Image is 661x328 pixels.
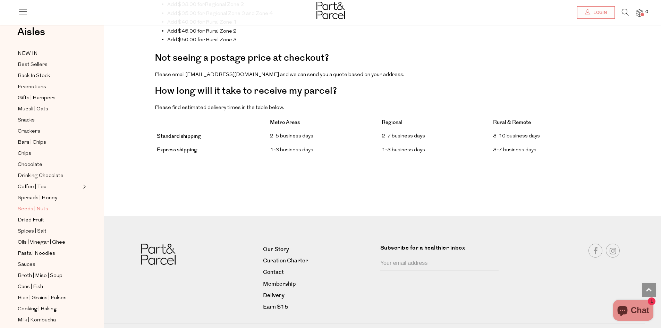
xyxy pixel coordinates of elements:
a: Seeds | Nuts [18,205,81,213]
td: 2-7 business days [379,129,491,143]
li: Add $50.00 for Rural Zone 3 [162,36,611,45]
a: Coffee | Tea [18,183,81,191]
span: Best Sellers [18,61,48,69]
td: 3-7 business days [491,143,611,157]
strong: Standard shipping [157,133,201,140]
span: Aisles [17,24,45,40]
a: Login [577,6,615,19]
a: Contact [263,268,375,277]
span: Bars | Chips [18,138,46,147]
span: Drinking Chocolate [18,172,63,180]
a: Aisles [17,27,45,44]
a: Gifts | Hampers [18,94,81,102]
a: NEW IN [18,49,81,58]
span: Seeds | Nuts [18,205,48,213]
h3: Not seeing a postage price at checkout? [155,50,611,66]
a: Curation Charter [263,256,375,266]
li: Add $45.00 for Rural Zone 2 [162,27,611,36]
span: Milk | Kombucha [18,316,56,325]
span: Muesli | Oats [18,105,48,113]
a: Sauces [18,260,81,269]
a: Membership [263,279,375,289]
span: Gifts | Hampers [18,94,56,102]
a: Muesli | Oats [18,105,81,113]
span: Coffee | Tea [18,183,46,191]
span: Cooking | Baking [18,305,57,313]
span: Crackers [18,127,40,136]
p: Please find estimated delivery times in the table below. [155,103,611,112]
a: Earn $15 [263,302,375,312]
img: Part&Parcel [141,244,176,265]
button: Expand/Collapse Coffee | Tea [81,183,86,191]
a: Our Story [263,245,375,254]
a: Spices | Salt [18,227,81,236]
a: Delivery [263,291,375,300]
a: 0 [636,9,643,17]
span: Broth | Miso | Soup [18,272,62,280]
a: Broth | Miso | Soup [18,271,81,280]
label: Subscribe for a healthier inbox [380,244,503,257]
span: Snacks [18,116,35,125]
span: Sauces [18,261,35,269]
span: 0 [644,9,650,15]
a: Oils | Vinegar | Ghee [18,238,81,247]
span: Oils | Vinegar | Ghee [18,238,65,247]
a: Chocolate [18,160,81,169]
span: Spices | Salt [18,227,46,236]
span: Cans | Fish [18,283,43,291]
strong: Express shipping [157,146,197,153]
span: Dried Fruit [18,216,44,225]
a: Cooking | Baking [18,305,81,313]
strong: Rural & Remote [493,119,531,126]
span: Spreads | Honey [18,194,57,202]
a: Best Sellers [18,60,81,69]
input: Your email address [380,257,499,270]
h3: How long will it take to receive my parcel? [155,83,611,99]
a: Pasta | Noodles [18,249,81,258]
a: Crackers [18,127,81,136]
td: 1-3 business days [379,143,491,157]
inbox-online-store-chat: Shopify online store chat [611,300,655,322]
span: Pasta | Noodles [18,250,55,258]
a: Spreads | Honey [18,194,81,202]
a: Bars | Chips [18,138,81,147]
strong: Regional [382,119,402,126]
a: Back In Stock [18,72,81,80]
td: 3-10 business days [491,129,611,143]
a: Promotions [18,83,81,91]
span: Promotions [18,83,46,91]
span: NEW IN [18,50,38,58]
a: Cans | Fish [18,283,81,291]
span: Rice | Grains | Pulses [18,294,67,302]
img: Part&Parcel [316,2,345,19]
span: Login [592,10,607,16]
td: 2-5 business days [268,129,380,143]
span: Chips [18,150,31,158]
a: Milk | Kombucha [18,316,81,325]
a: Snacks [18,116,81,125]
strong: Metro Areas [270,119,300,126]
p: Please email [EMAIL_ADDRESS][DOMAIN_NAME] and we can send you a quote based on your address. [155,70,611,79]
span: Chocolate [18,161,42,169]
a: Rice | Grains | Pulses [18,294,81,302]
a: Dried Fruit [18,216,81,225]
a: Chips [18,149,81,158]
a: Drinking Chocolate [18,171,81,180]
td: 1-3 business days [268,143,380,157]
span: Back In Stock [18,72,50,80]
